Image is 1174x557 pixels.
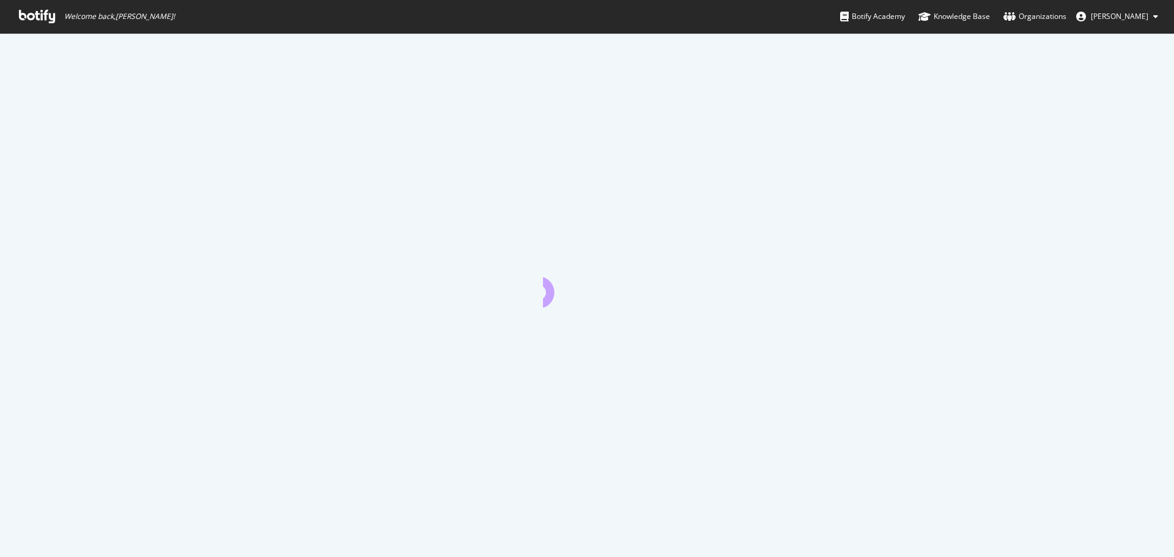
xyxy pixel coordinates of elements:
[1003,10,1066,23] div: Organizations
[918,10,990,23] div: Knowledge Base
[1066,7,1168,26] button: [PERSON_NAME]
[64,12,175,21] span: Welcome back, [PERSON_NAME] !
[840,10,905,23] div: Botify Academy
[543,264,631,308] div: animation
[1091,11,1148,21] span: Tom Duncombe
